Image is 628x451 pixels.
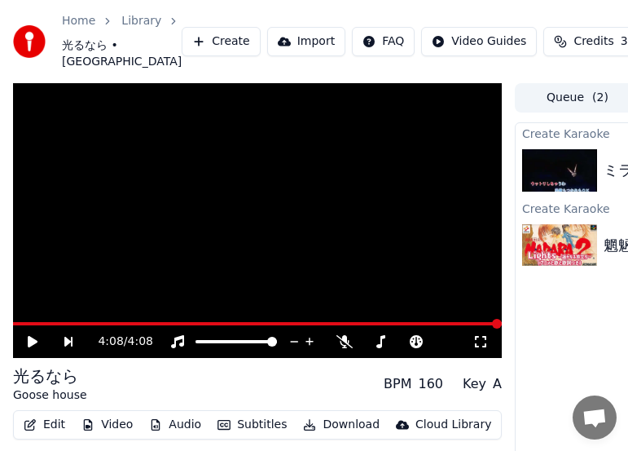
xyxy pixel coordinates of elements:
div: 160 [418,374,443,394]
button: Subtitles [211,413,293,436]
div: Cloud Library [415,417,491,433]
div: / [98,334,137,350]
span: Credits [573,33,613,50]
button: Video [75,413,139,436]
button: Download [296,413,386,436]
button: Edit [17,413,72,436]
div: BPM [384,374,411,394]
a: Home [62,13,95,29]
span: ( 2 ) [592,90,608,106]
button: Audio [143,413,208,436]
button: FAQ [352,27,415,56]
img: youka [13,25,46,58]
a: チャットを開く [573,396,617,440]
span: 光るなら • [GEOGRAPHIC_DATA] [62,38,182,70]
div: Key [463,374,486,394]
button: Create [182,27,261,56]
div: A [493,374,502,394]
nav: breadcrumb [62,13,182,70]
div: 光るなら [13,365,87,387]
div: Goose house [13,387,87,404]
span: 4:08 [98,334,123,350]
button: Import [267,27,345,56]
a: Library [121,13,161,29]
span: 4:08 [128,334,153,350]
button: Video Guides [421,27,537,56]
